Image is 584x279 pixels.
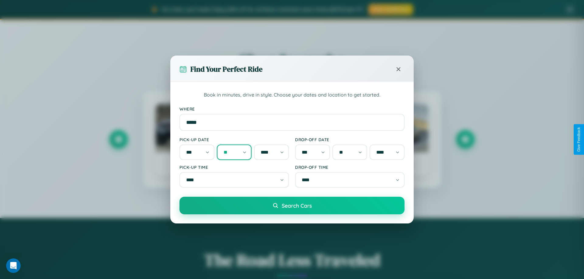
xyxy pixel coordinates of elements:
p: Book in minutes, drive in style. Choose your dates and location to get started. [179,91,405,99]
label: Pick-up Time [179,165,289,170]
span: Search Cars [282,202,312,209]
h3: Find Your Perfect Ride [190,64,262,74]
label: Drop-off Date [295,137,405,142]
label: Where [179,106,405,111]
label: Drop-off Time [295,165,405,170]
button: Search Cars [179,197,405,214]
label: Pick-up Date [179,137,289,142]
